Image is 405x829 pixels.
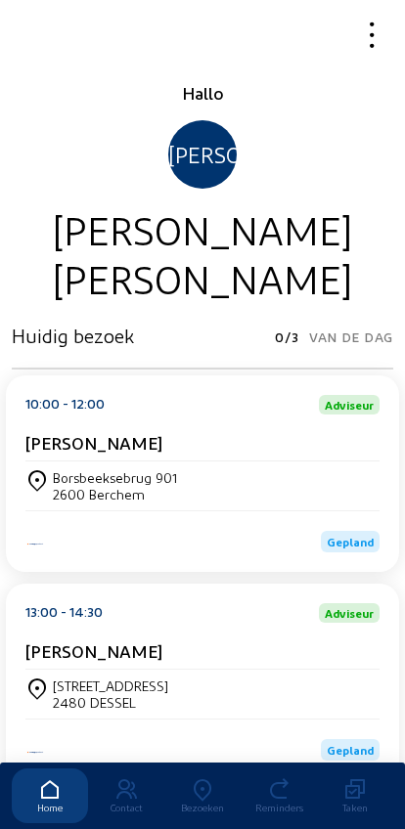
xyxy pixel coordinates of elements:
[325,607,374,619] span: Adviseur
[241,768,317,823] a: Reminders
[12,81,393,105] div: Hallo
[25,750,45,755] img: Iso Protect
[275,324,299,351] span: 0/3
[53,694,168,711] div: 2480 DESSEL
[25,432,162,453] cam-card-title: [PERSON_NAME]
[53,469,177,486] div: Borsbeeksebrug 901
[12,204,393,253] div: [PERSON_NAME]
[12,802,88,813] div: Home
[317,768,393,823] a: Taken
[325,399,374,411] span: Adviseur
[25,395,105,414] div: 10:00 - 12:00
[25,542,45,546] img: Energy Protect Ramen & Deuren
[25,603,103,623] div: 13:00 - 14:30
[164,802,241,813] div: Bezoeken
[309,324,393,351] span: Van de dag
[168,120,237,189] div: [PERSON_NAME]
[25,640,162,661] cam-card-title: [PERSON_NAME]
[12,768,88,823] a: Home
[88,802,164,813] div: Contact
[164,768,241,823] a: Bezoeken
[53,486,177,502] div: 2600 Berchem
[12,324,134,347] h3: Huidig bezoek
[241,802,317,813] div: Reminders
[317,802,393,813] div: Taken
[53,677,168,694] div: [STREET_ADDRESS]
[12,253,393,302] div: [PERSON_NAME]
[88,768,164,823] a: Contact
[327,743,374,757] span: Gepland
[327,535,374,548] span: Gepland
